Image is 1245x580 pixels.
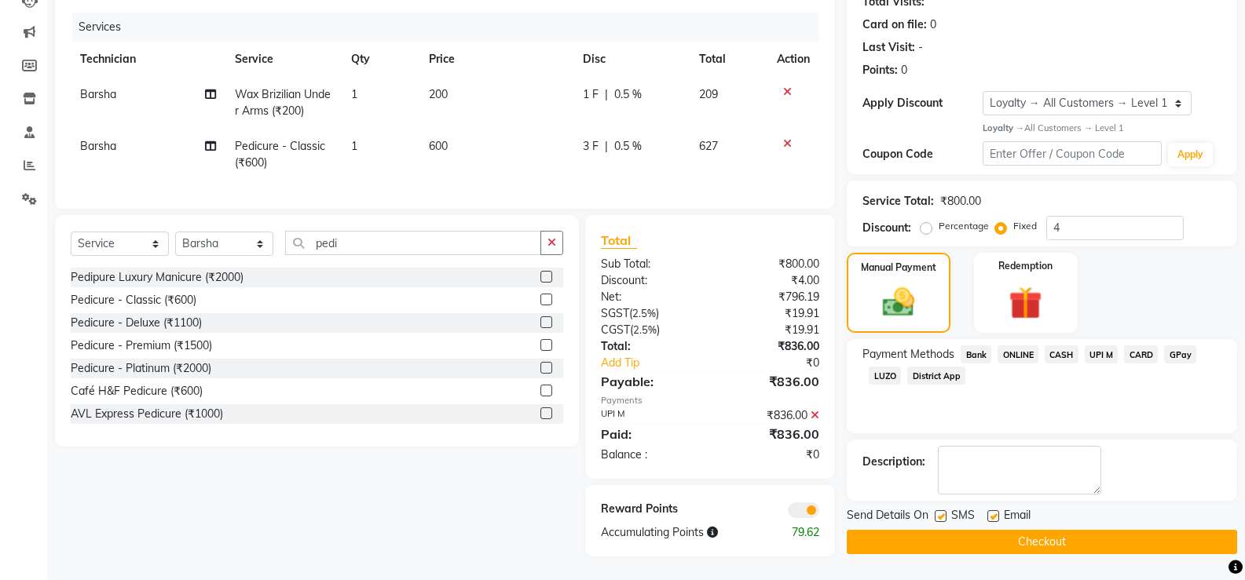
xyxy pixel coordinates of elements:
span: 600 [429,139,448,153]
div: Discount: [589,272,710,289]
span: Pedicure - Classic (₹600) [235,139,325,170]
div: Pedicure - Premium (₹1500) [71,337,212,354]
span: District App [907,367,965,385]
span: 209 [699,87,718,101]
div: ₹836.00 [710,425,831,443]
th: Qty [342,42,419,77]
th: Action [767,42,819,77]
div: Description: [862,454,925,470]
div: AVL Express Pedicure (₹1000) [71,406,223,422]
th: Price [419,42,573,77]
span: ONLINE [998,345,1038,363]
div: Services [72,13,831,42]
div: ₹836.00 [710,338,831,355]
div: Paid: [589,425,710,443]
th: Disc [573,42,690,77]
span: LUZO [869,367,901,385]
span: CGST [601,323,630,337]
div: ₹796.19 [710,289,831,305]
span: Email [1004,507,1031,527]
span: Barsha [80,139,116,153]
th: Technician [71,42,225,77]
th: Total [690,42,767,77]
div: Card on file: [862,16,927,33]
input: Enter Offer / Coupon Code [983,141,1162,166]
div: Reward Points [589,501,710,518]
span: Bank [961,345,991,363]
input: Search or Scan [285,231,541,255]
div: Café H&F Pedicure (₹600) [71,383,203,399]
th: Service [225,42,342,77]
div: ₹836.00 [710,372,831,391]
strong: Loyalty → [983,122,1024,133]
div: Pedicure - Platinum (₹2000) [71,360,211,377]
div: Payments [601,394,819,407]
span: 2.5% [633,323,657,336]
label: Redemption [998,259,1053,273]
div: Discount: [862,220,911,236]
div: ₹0 [731,355,831,371]
div: ₹19.91 [710,305,831,322]
span: CARD [1124,345,1158,363]
div: 0 [930,16,936,33]
span: 0.5 % [614,138,642,155]
div: Coupon Code [862,146,982,162]
div: ₹836.00 [710,407,831,424]
div: Total: [589,338,710,355]
span: SGST [601,306,629,320]
span: 2.5% [632,307,656,319]
button: Checkout [847,530,1237,554]
div: ₹0 [710,447,831,463]
button: Apply [1168,143,1213,166]
div: Service Total: [862,193,934,210]
div: Net: [589,289,710,305]
label: Manual Payment [861,261,936,275]
span: Total [601,232,637,249]
div: ( ) [589,305,710,322]
div: ₹4.00 [710,272,831,289]
div: ₹19.91 [710,322,831,338]
div: ₹800.00 [710,256,831,272]
a: Add Tip [589,355,731,371]
span: 627 [699,139,718,153]
span: 1 [351,87,357,101]
div: ₹800.00 [940,193,981,210]
div: 0 [901,62,907,78]
span: GPay [1164,345,1196,363]
span: SMS [951,507,975,527]
div: ( ) [589,322,710,338]
span: CASH [1045,345,1078,363]
div: UPI M [589,407,710,424]
span: Payment Methods [862,346,954,363]
span: 3 F [583,138,599,155]
img: _gift.svg [998,283,1053,324]
span: 1 [351,139,357,153]
span: Barsha [80,87,116,101]
label: Fixed [1013,219,1037,233]
div: Balance : [589,447,710,463]
div: Accumulating Points [589,524,771,541]
div: Pedicure - Classic (₹600) [71,292,196,308]
span: 0.5 % [614,86,642,103]
span: UPI M [1085,345,1119,363]
span: Send Details On [847,507,928,527]
div: Pedicure - Deluxe (₹1100) [71,315,202,331]
div: Payable: [589,372,710,391]
div: Pedipure Luxury Manicure (₹2000) [71,269,244,286]
div: Sub Total: [589,256,710,272]
span: 200 [429,87,448,101]
div: All Customers → Level 1 [983,122,1221,135]
span: | [605,86,608,103]
div: Last Visit: [862,39,915,56]
div: Points: [862,62,898,78]
span: 1 F [583,86,599,103]
label: Percentage [939,219,989,233]
span: Wax Brizilian Under Arms (₹200) [235,87,331,118]
div: Apply Discount [862,95,982,111]
div: - [918,39,923,56]
div: 79.62 [771,524,831,541]
img: _cash.svg [873,284,925,321]
span: | [605,138,608,155]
